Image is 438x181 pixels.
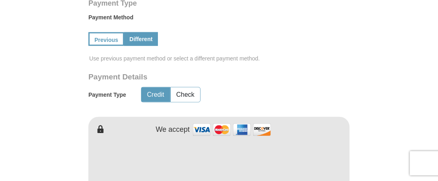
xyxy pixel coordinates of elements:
h3: Payment Details [88,73,293,82]
button: Check [171,87,200,102]
img: credit cards accepted [192,121,272,138]
button: Credit [141,87,170,102]
label: Payment Method [88,13,350,25]
h5: Payment Type [88,92,126,98]
h4: We accept [156,125,190,134]
a: Previous [88,32,124,46]
a: Different [124,32,158,46]
span: Use previous payment method or select a different payment method. [89,54,350,62]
